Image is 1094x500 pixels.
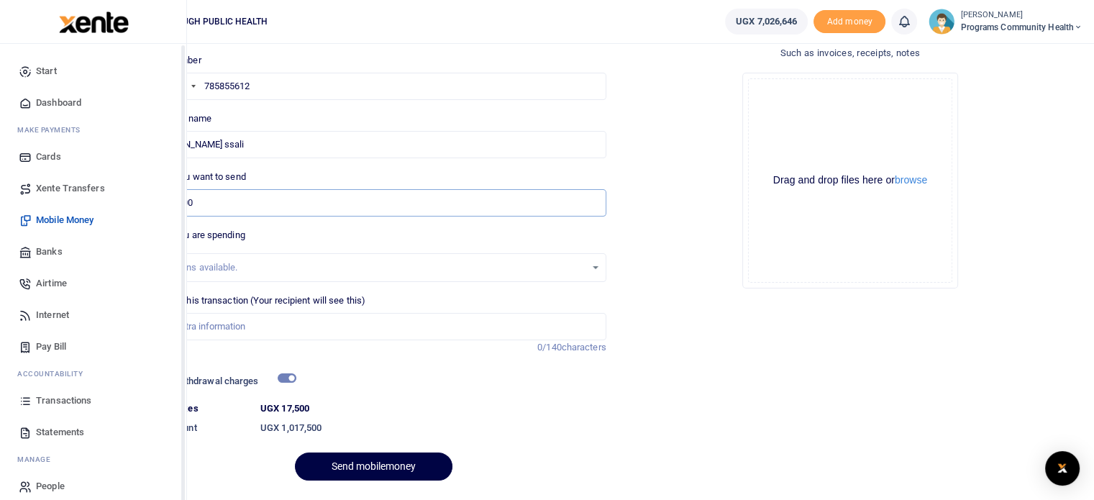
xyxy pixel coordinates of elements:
h4: Such as invoices, receipts, notes [618,45,1082,61]
span: Dashboard [36,96,81,110]
a: Pay Bill [12,331,175,363]
span: anage [24,454,51,465]
img: logo-large [59,12,129,33]
img: profile-user [929,9,954,35]
dt: Fees & Taxes [135,401,255,416]
label: Phone number [141,53,201,68]
label: Memo for this transaction (Your recipient will see this) [141,294,365,308]
a: logo-small logo-large logo-large [58,16,129,27]
span: Banks [36,245,63,259]
li: M [12,448,175,471]
li: Toup your wallet [813,10,885,34]
input: Enter extra information [141,313,606,340]
label: Reason you are spending [141,228,245,242]
li: Wallet ballance [719,9,813,35]
a: UGX 7,026,646 [725,9,808,35]
span: Add money [813,10,885,34]
span: Programs Community Health [960,21,1082,34]
span: Transactions [36,394,91,408]
input: UGX [141,189,606,217]
a: Airtime [12,268,175,299]
input: Enter phone number [141,73,606,100]
span: ake Payments [24,124,81,135]
a: Statements [12,417,175,448]
span: Pay Bill [36,340,66,354]
span: 0/140 [537,342,562,353]
span: Mobile Money [36,213,94,227]
span: characters [562,342,606,353]
a: Xente Transfers [12,173,175,204]
small: [PERSON_NAME] [960,9,1082,22]
span: countability [28,368,83,379]
li: Ac [12,363,175,385]
label: UGX 17,500 [260,401,309,416]
a: Start [12,55,175,87]
span: People [36,479,65,494]
span: Internet [36,308,69,322]
a: Transactions [12,385,175,417]
label: Amount you want to send [141,170,245,184]
span: Airtime [36,276,67,291]
a: Cards [12,141,175,173]
div: Open Intercom Messenger [1045,451,1080,486]
span: Statements [36,425,84,440]
a: Banks [12,236,175,268]
span: UGX 7,026,646 [736,14,797,29]
a: Add money [813,15,885,26]
span: Start [36,64,57,78]
button: browse [895,175,927,185]
li: M [12,119,175,141]
a: Dashboard [12,87,175,119]
h6: Include withdrawal charges [143,376,290,387]
h6: Total Amount [141,422,249,434]
input: MTN & Airtel numbers are validated [141,131,606,158]
span: Xente Transfers [36,181,105,196]
span: Cards [36,150,61,164]
button: Send mobilemoney [295,453,452,481]
h6: UGX 1,017,500 [260,422,606,434]
a: Mobile Money [12,204,175,236]
div: Drag and drop files here or [749,173,952,187]
div: File Uploader [742,73,958,288]
a: profile-user [PERSON_NAME] Programs Community Health [929,9,1082,35]
div: No options available. [152,260,585,275]
a: Internet [12,299,175,331]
